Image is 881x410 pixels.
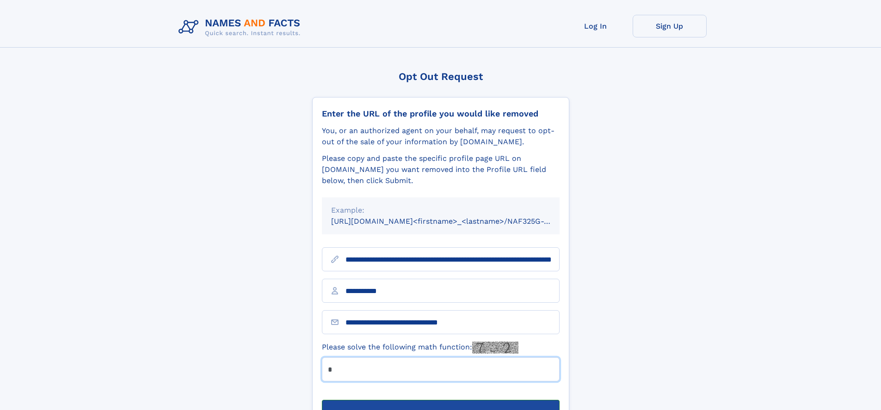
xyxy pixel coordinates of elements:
[331,205,550,216] div: Example:
[322,153,560,186] div: Please copy and paste the specific profile page URL on [DOMAIN_NAME] you want removed into the Pr...
[312,71,569,82] div: Opt Out Request
[322,109,560,119] div: Enter the URL of the profile you would like removed
[633,15,707,37] a: Sign Up
[331,217,577,226] small: [URL][DOMAIN_NAME]<firstname>_<lastname>/NAF325G-xxxxxxxx
[175,15,308,40] img: Logo Names and Facts
[559,15,633,37] a: Log In
[322,125,560,147] div: You, or an authorized agent on your behalf, may request to opt-out of the sale of your informatio...
[322,342,518,354] label: Please solve the following math function:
